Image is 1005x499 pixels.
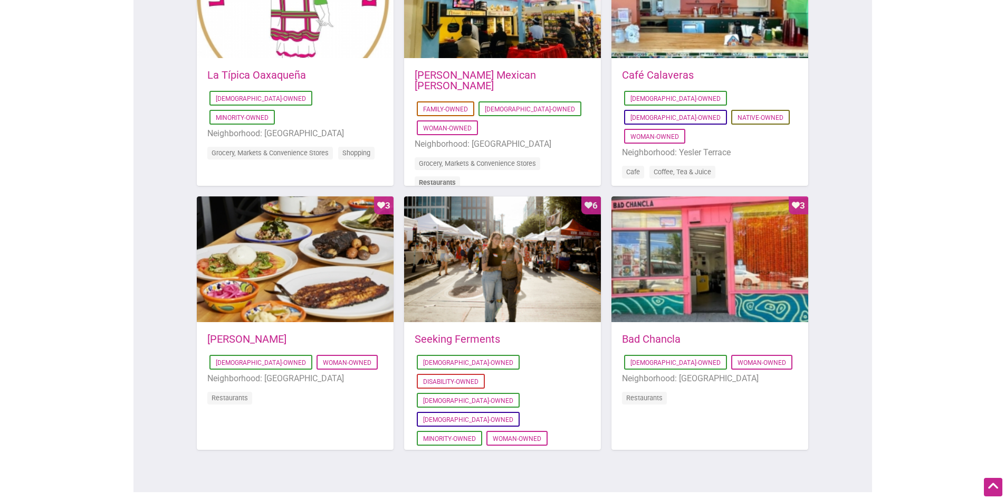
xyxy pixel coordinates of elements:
a: Café Calaveras [622,69,694,81]
a: Grocery, Markets & Convenience Stores [212,149,329,157]
a: Bad Chancla [622,333,681,345]
a: Family-Owned [423,106,468,113]
a: [PERSON_NAME] Mexican [PERSON_NAME] [415,69,536,92]
a: Restaurants [419,178,456,186]
a: [DEMOGRAPHIC_DATA]-Owned [216,359,306,366]
a: Restaurants [212,394,248,402]
a: Minority-Owned [216,114,269,121]
a: [DEMOGRAPHIC_DATA]-Owned [423,359,513,366]
a: Disability-Owned [423,378,478,385]
li: Neighborhood: [GEOGRAPHIC_DATA] [207,372,383,385]
a: Woman-Owned [630,133,679,140]
a: Cafe [626,168,640,176]
a: Woman-Owned [423,125,472,132]
a: [DEMOGRAPHIC_DATA]-Owned [423,397,513,404]
div: Scroll Back to Top [984,478,1002,496]
li: Neighborhood: Yesler Terrace [622,146,798,159]
li: Neighborhood: [GEOGRAPHIC_DATA] [415,137,590,151]
li: Neighborhood: [GEOGRAPHIC_DATA] [207,127,383,140]
li: Neighborhood: [415,448,590,462]
a: Woman-Owned [738,359,786,366]
a: [DEMOGRAPHIC_DATA]-Owned [630,95,721,102]
a: Woman-Owned [493,435,541,442]
a: [DEMOGRAPHIC_DATA]-Owned [216,95,306,102]
a: [DEMOGRAPHIC_DATA]-Owned [630,359,721,366]
a: Native-Owned [738,114,783,121]
a: Restaurants [626,394,663,402]
a: Grocery, Markets & Convenience Stores [419,159,536,167]
a: [DEMOGRAPHIC_DATA]-Owned [485,106,575,113]
a: [PERSON_NAME] [207,333,286,345]
a: La Típica Oaxaqueña [207,69,306,81]
a: [DEMOGRAPHIC_DATA]-Owned [423,416,513,423]
li: Neighborhood: [GEOGRAPHIC_DATA] [622,372,798,385]
a: Minority-Owned [423,435,476,442]
a: Coffee, Tea & Juice [654,168,711,176]
a: Woman-Owned [323,359,371,366]
a: Shopping [342,149,370,157]
a: [DEMOGRAPHIC_DATA]-Owned [630,114,721,121]
a: Seeking Ferments [415,333,500,345]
